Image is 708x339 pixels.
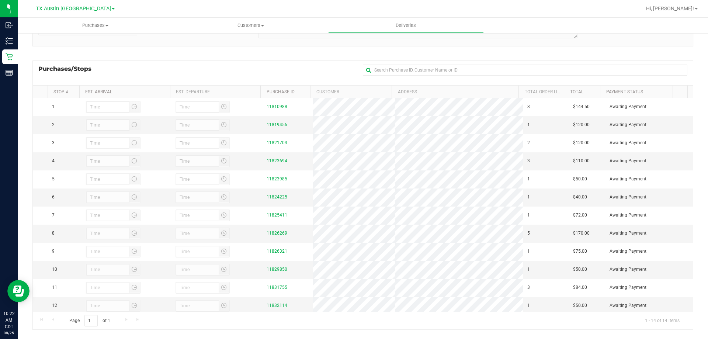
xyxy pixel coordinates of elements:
span: $50.00 [573,302,587,309]
span: Awaiting Payment [610,158,646,165]
span: 12 [52,302,57,309]
span: 2 [52,121,55,128]
input: 1 [84,315,98,326]
span: 5 [52,176,55,183]
span: 10 [52,266,57,273]
span: Purchases [18,22,173,29]
span: 1 [527,176,530,183]
span: $170.00 [573,230,590,237]
span: Purchases/Stops [38,65,99,73]
inline-svg: Retail [6,53,13,60]
a: Purchase ID [267,89,295,94]
span: 1 [527,212,530,219]
span: Awaiting Payment [610,194,646,201]
span: 8 [52,230,55,237]
span: 3 [527,103,530,110]
span: Awaiting Payment [610,121,646,128]
a: Customers [173,18,328,33]
span: Hi, [PERSON_NAME]! [646,6,694,11]
th: Customer [310,86,392,98]
span: Awaiting Payment [610,139,646,146]
span: 1 [527,194,530,201]
span: $110.00 [573,158,590,165]
span: $50.00 [573,266,587,273]
span: 1 [527,248,530,255]
span: 3 [527,284,530,291]
span: 1 [52,103,55,110]
a: 11829850 [267,267,287,272]
span: 3 [527,158,530,165]
a: 11821703 [267,140,287,145]
span: $75.00 [573,248,587,255]
a: Purchases [18,18,173,33]
span: 1 [527,302,530,309]
span: Page of 1 [63,315,116,326]
span: Awaiting Payment [610,103,646,110]
a: Payment Status [606,89,643,94]
a: 11832114 [267,303,287,308]
th: Total Order Lines [518,86,564,98]
a: 11819456 [267,122,287,127]
th: Address [392,86,518,98]
p: 08/25 [3,330,14,336]
iframe: Resource center [7,280,29,302]
span: Awaiting Payment [610,266,646,273]
span: 9 [52,248,55,255]
th: Est. Departure [170,86,261,98]
span: Awaiting Payment [610,248,646,255]
inline-svg: Reports [6,69,13,76]
span: $84.00 [573,284,587,291]
a: 11823985 [267,176,287,181]
span: TX Austin [GEOGRAPHIC_DATA] [36,6,111,12]
span: 7 [52,212,55,219]
span: 5 [527,230,530,237]
a: Total [570,89,583,94]
span: Awaiting Payment [610,302,646,309]
span: Deliveries [386,22,426,29]
span: 3 [52,139,55,146]
inline-svg: Inbound [6,21,13,29]
span: 11 [52,284,57,291]
a: 11825411 [267,212,287,218]
input: Search Purchase ID, Customer Name or ID [363,65,687,76]
span: 2 [527,139,530,146]
span: $120.00 [573,121,590,128]
span: Awaiting Payment [610,176,646,183]
inline-svg: Inventory [6,37,13,45]
span: Awaiting Payment [610,212,646,219]
span: Customers [173,22,328,29]
a: Est. Arrival [85,89,112,94]
span: $144.50 [573,103,590,110]
span: 1 [527,121,530,128]
a: Deliveries [328,18,483,33]
span: 1 [527,266,530,273]
span: 1 - 14 of 14 items [639,315,686,326]
a: 11831755 [267,285,287,290]
span: Awaiting Payment [610,284,646,291]
a: 11823694 [267,158,287,163]
span: 4 [52,158,55,165]
a: 11824225 [267,194,287,200]
span: $120.00 [573,139,590,146]
p: 10:22 AM CDT [3,310,14,330]
a: Stop # [53,89,68,94]
span: Awaiting Payment [610,230,646,237]
span: $50.00 [573,176,587,183]
span: $40.00 [573,194,587,201]
a: 11810988 [267,104,287,109]
a: 11826321 [267,249,287,254]
span: 6 [52,194,55,201]
span: $72.00 [573,212,587,219]
a: 11826269 [267,231,287,236]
